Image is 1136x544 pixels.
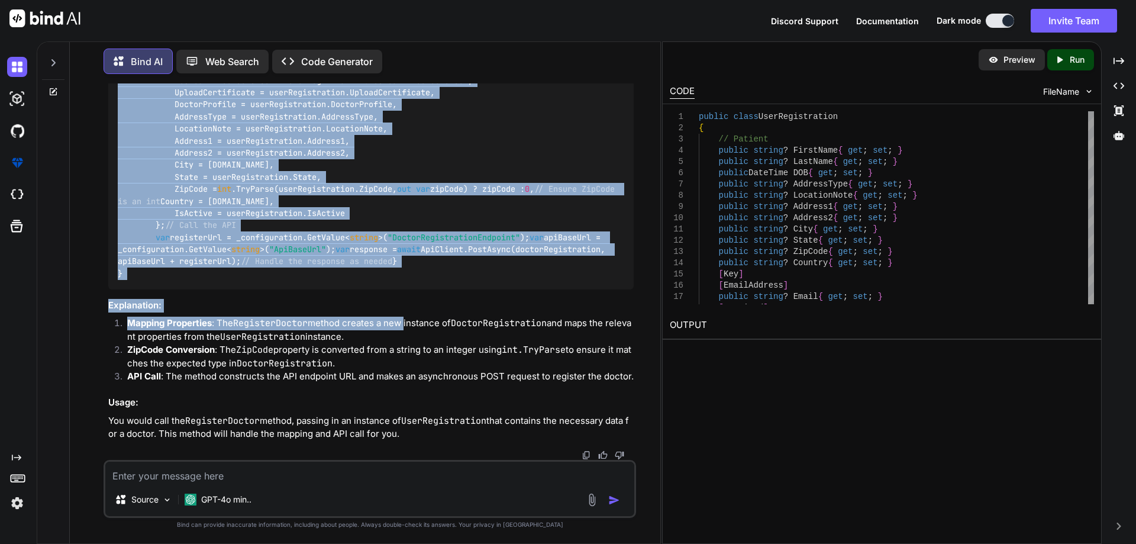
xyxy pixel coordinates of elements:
div: 3 [670,134,683,145]
span: } [908,179,912,189]
p: Preview [1003,54,1035,66]
span: public [718,258,748,268]
span: int [217,184,231,194]
div: 1 [670,111,683,123]
span: string [753,224,783,234]
span: Documentation [856,16,919,26]
div: 7 [670,179,683,190]
span: "ApiBaseUrl" [269,244,326,255]
span: set [843,168,857,178]
img: darkChat [7,57,27,77]
span: ? AddressType [783,179,848,189]
div: 9 [670,201,683,213]
span: ] [783,281,788,290]
code: RegisterDoctor [185,415,260,427]
p: Run [1070,54,1085,66]
span: FileName [1043,86,1079,98]
span: set [853,236,867,245]
span: set [887,191,902,200]
span: ; [867,292,872,301]
div: 5 [670,156,683,168]
span: ; [877,191,882,200]
span: ; [883,213,887,223]
span: Discord Support [771,16,838,26]
span: ; [902,191,907,200]
span: DateTime DOB [748,168,808,178]
span: ? Address2 [783,213,833,223]
div: 8 [670,190,683,201]
span: Required [724,303,763,313]
span: get [843,213,857,223]
li: : The property is converted from a string to an integer using to ensure it matches the expected t... [118,343,634,370]
div: 16 [670,280,683,291]
span: ; [858,168,863,178]
span: } [887,247,892,256]
p: GPT-4o min.. [201,494,251,506]
span: } [898,146,902,155]
span: ? Address1 [783,202,833,211]
span: ; [843,236,847,245]
span: string [753,247,783,256]
code: ZipCode [236,344,273,356]
span: ? Country [783,258,828,268]
span: Key [724,269,738,279]
span: public [718,247,748,256]
button: Invite Team [1031,9,1117,33]
span: 0 [525,184,530,194]
span: { [818,292,822,301]
span: "DoctorRegistrationEndpoint" [388,232,520,243]
img: icon [608,494,620,506]
span: } [887,258,892,268]
img: githubDark [7,121,27,141]
span: string [753,213,783,223]
span: ; [863,224,867,234]
span: // Call the API [165,220,236,231]
span: string [753,202,783,211]
span: class [733,112,758,121]
code: int.TryParse [502,344,566,356]
button: Discord Support [771,15,838,27]
img: chevron down [1084,86,1094,96]
span: ] [738,269,743,279]
div: 4 [670,145,683,156]
strong: ZipCode Conversion [127,344,215,355]
code: UserRegistration [401,415,486,427]
span: string [753,157,783,166]
span: public [718,236,748,245]
span: ; [883,157,887,166]
span: ; [843,292,847,301]
div: 6 [670,168,683,179]
span: public [718,146,748,155]
div: 10 [670,213,683,224]
span: { [808,168,813,178]
span: ? LocationNote [783,191,853,200]
span: ; [863,146,867,155]
div: CODE [670,85,695,99]
span: set [853,292,867,301]
span: [ [718,281,723,290]
img: dislike [615,450,624,460]
span: { [833,213,838,223]
span: ? FirstName [783,146,838,155]
span: ; [838,224,843,234]
span: EmailAddress [724,281,783,290]
span: // Patient [718,134,768,144]
span: } [867,168,872,178]
span: ; [898,179,902,189]
span: var [335,244,350,255]
span: get [828,292,843,301]
img: Pick Models [162,495,172,505]
span: ; [833,168,838,178]
div: 18 [670,302,683,314]
span: { [848,179,853,189]
span: // Handle the response as needed [241,256,392,267]
span: string [753,146,783,155]
span: get [828,236,843,245]
span: string [753,258,783,268]
span: var [416,184,430,194]
span: } [892,157,897,166]
p: Source [131,494,159,506]
span: await [397,244,421,255]
span: set [863,258,877,268]
span: { [833,202,838,211]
